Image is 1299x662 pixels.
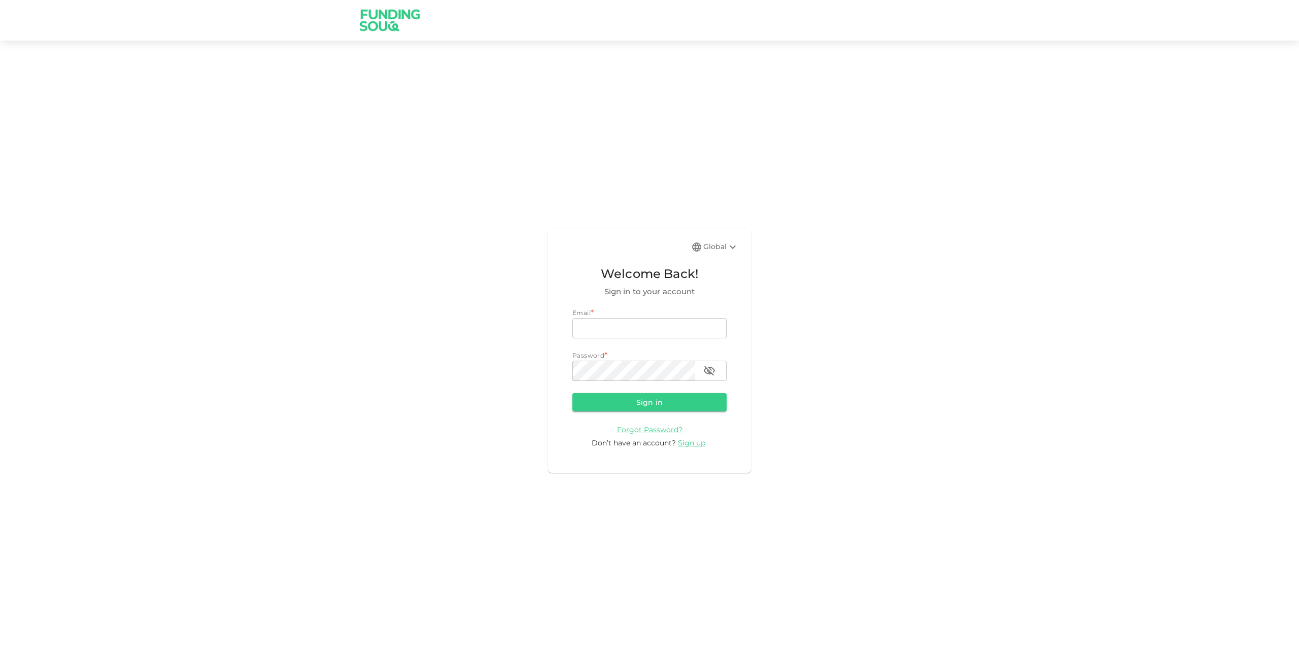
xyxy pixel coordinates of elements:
[703,241,739,253] div: Global
[572,309,591,317] span: Email
[572,361,695,381] input: password
[592,438,676,447] span: Don’t have an account?
[572,318,727,338] input: email
[572,352,604,359] span: Password
[572,264,727,284] span: Welcome Back!
[678,438,705,447] span: Sign up
[617,425,682,434] a: Forgot Password?
[572,286,727,298] span: Sign in to your account
[572,393,727,411] button: Sign in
